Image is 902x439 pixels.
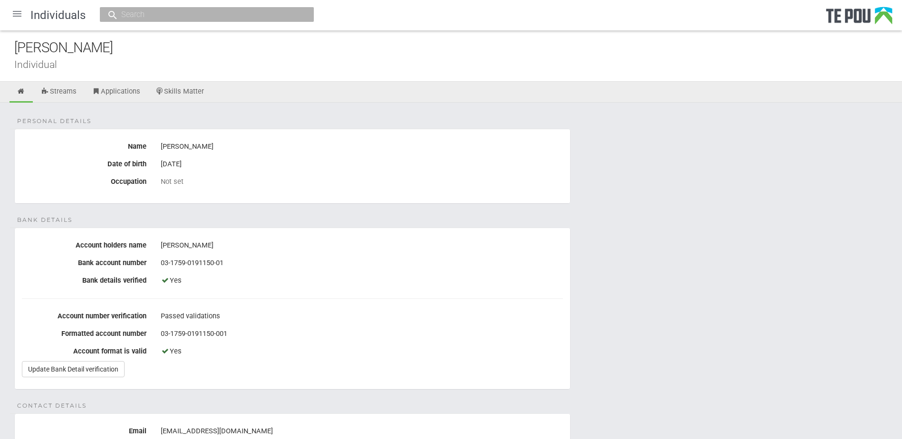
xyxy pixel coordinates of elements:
[15,255,154,267] label: Bank account number
[161,273,563,289] div: Yes
[118,10,286,19] input: Search
[15,423,154,435] label: Email
[17,117,91,125] span: Personal details
[161,177,563,186] div: Not set
[161,139,563,155] div: [PERSON_NAME]
[34,82,84,103] a: Streams
[22,361,125,377] a: Update Bank Detail verification
[15,273,154,285] label: Bank details verified
[15,326,154,338] label: Formatted account number
[15,308,154,320] label: Account number verification
[15,174,154,186] label: Occupation
[161,308,563,324] div: Passed validations
[161,344,563,360] div: Yes
[85,82,147,103] a: Applications
[161,156,563,172] div: [DATE]
[14,38,902,58] div: [PERSON_NAME]
[161,326,563,342] div: 03-1759-0191150-001
[15,156,154,168] label: Date of birth
[15,344,154,355] label: Account format is valid
[161,255,563,271] div: 03-1759-0191150-01
[15,238,154,249] label: Account holders name
[17,401,87,410] span: Contact details
[161,238,563,254] div: [PERSON_NAME]
[15,139,154,151] label: Name
[148,82,212,103] a: Skills Matter
[14,59,902,69] div: Individual
[17,216,72,224] span: Bank details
